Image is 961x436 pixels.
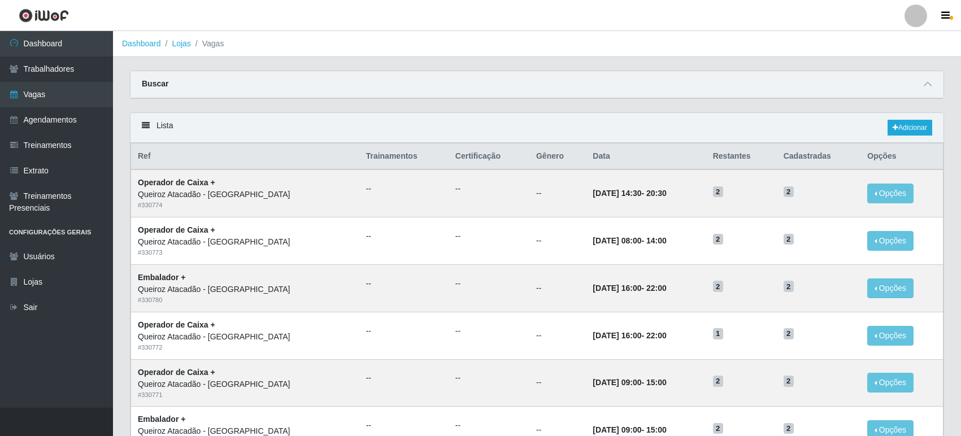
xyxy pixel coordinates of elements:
div: # 330774 [138,200,353,210]
div: # 330773 [138,248,353,258]
td: -- [529,359,586,407]
span: 2 [784,328,794,339]
strong: Operador de Caixa + [138,320,215,329]
ul: -- [455,278,523,290]
strong: - [593,378,666,387]
a: Adicionar [888,120,932,136]
span: 2 [713,234,723,245]
a: Dashboard [122,39,161,48]
strong: - [593,425,666,434]
div: Queiroz Atacadão - [GEOGRAPHIC_DATA] [138,236,353,248]
span: 2 [784,423,794,434]
strong: - [593,236,666,245]
a: Lojas [172,39,190,48]
strong: Operador de Caixa + [138,368,215,377]
div: # 330772 [138,343,353,352]
ul: -- [366,372,442,384]
button: Opções [867,184,914,203]
strong: Buscar [142,79,168,88]
th: Restantes [706,143,777,170]
strong: Embalador + [138,273,185,282]
span: 2 [713,186,723,198]
ul: -- [455,183,523,195]
ul: -- [455,372,523,384]
td: -- [529,217,586,265]
div: Queiroz Atacadão - [GEOGRAPHIC_DATA] [138,189,353,200]
td: -- [529,264,586,312]
button: Opções [867,231,914,251]
strong: Operador de Caixa + [138,178,215,187]
ul: -- [366,325,442,337]
strong: - [593,189,666,198]
time: [DATE] 09:00 [593,378,641,387]
div: Queiroz Atacadão - [GEOGRAPHIC_DATA] [138,378,353,390]
th: Gênero [529,143,586,170]
time: [DATE] 16:00 [593,331,641,340]
strong: - [593,331,666,340]
div: Queiroz Atacadão - [GEOGRAPHIC_DATA] [138,331,353,343]
th: Data [586,143,706,170]
td: -- [529,169,586,217]
span: 1 [713,328,723,339]
span: 2 [713,423,723,434]
span: 2 [784,376,794,387]
nav: breadcrumb [113,31,961,57]
time: 14:00 [646,236,667,245]
time: 20:30 [646,189,667,198]
time: [DATE] 08:00 [593,236,641,245]
button: Opções [867,278,914,298]
th: Certificação [449,143,529,170]
td: -- [529,312,586,359]
time: 22:00 [646,284,667,293]
th: Opções [860,143,943,170]
div: # 330780 [138,295,353,305]
span: 2 [784,234,794,245]
div: Queiroz Atacadão - [GEOGRAPHIC_DATA] [138,284,353,295]
time: [DATE] 14:30 [593,189,641,198]
time: [DATE] 09:00 [593,425,641,434]
time: 22:00 [646,331,667,340]
strong: Embalador + [138,415,185,424]
time: 15:00 [646,425,667,434]
ul: -- [366,230,442,242]
ul: -- [366,183,442,195]
time: [DATE] 16:00 [593,284,641,293]
button: Opções [867,373,914,393]
span: 2 [713,376,723,387]
div: Lista [131,113,943,143]
ul: -- [455,420,523,431]
ul: -- [455,230,523,242]
li: Vagas [191,38,224,50]
time: 15:00 [646,378,667,387]
ul: -- [366,278,442,290]
th: Ref [131,143,359,170]
ul: -- [455,325,523,337]
span: 2 [784,281,794,292]
th: Trainamentos [359,143,449,170]
img: CoreUI Logo [19,8,69,23]
strong: Operador de Caixa + [138,225,215,234]
button: Opções [867,326,914,346]
div: # 330771 [138,390,353,400]
th: Cadastradas [777,143,861,170]
span: 2 [713,281,723,292]
strong: - [593,284,666,293]
span: 2 [784,186,794,198]
ul: -- [366,420,442,431]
